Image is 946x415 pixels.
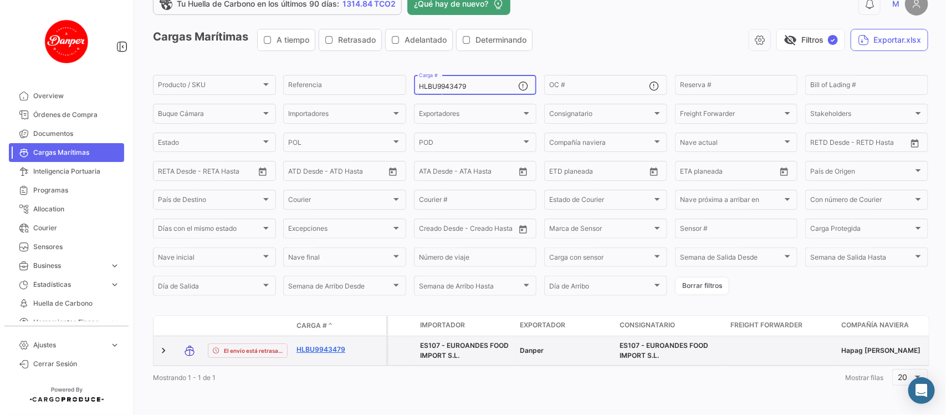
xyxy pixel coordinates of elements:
input: ATA Hasta [461,169,507,176]
span: A tiempo [277,34,309,45]
span: ✓ [828,35,838,45]
span: Excepciones [288,226,391,234]
span: Nave próxima a arribar en [680,198,783,205]
button: Open calendar [515,221,531,237]
span: Día de Arribo [549,284,652,292]
input: Desde [810,140,830,148]
span: Nave final [288,255,391,263]
span: Día de Salida [158,284,261,292]
input: Creado Desde [419,226,462,234]
a: Inteligencia Portuaria [9,162,124,181]
span: Exportadores [419,112,522,119]
span: Courier [33,223,120,233]
span: expand_more [110,280,120,290]
a: Allocation [9,200,124,219]
span: Hapag Lloyd [841,346,921,355]
span: Mostrar filas [845,373,883,382]
span: Danper [520,346,544,355]
span: Overview [33,91,120,101]
span: Mostrando 1 - 1 de 1 [153,373,216,382]
span: expand_more [110,340,120,350]
span: Inteligencia Portuaria [33,166,120,176]
span: Estadísticas [33,280,105,290]
span: Huella de Carbono [33,298,120,308]
button: A tiempo [258,29,315,50]
span: Retrasado [338,34,376,45]
input: ATD Desde [288,169,323,176]
span: Allocation [33,204,120,214]
span: Sensores [33,242,120,252]
button: Open calendar [776,163,792,180]
span: Compañía naviera [549,140,652,148]
div: Open Intercom Messenger [908,377,935,404]
datatable-header-cell: Freight Forwarder [726,316,837,336]
span: Determinando [475,34,526,45]
span: Freight Forwarder [680,112,783,119]
datatable-header-cell: Carga Protegida [388,316,416,336]
span: Semana de Salida Desde [680,255,783,263]
span: Herramientas Financieras [33,317,105,327]
span: País de Destino [158,198,261,205]
span: ES107 - EUROANDES FOOD IMPORT S.L. [620,341,708,360]
span: El envío está retrasado. [224,346,283,355]
span: Programas [33,185,120,195]
span: Adelantado [405,34,447,45]
span: Producto / SKU [158,83,261,90]
span: Nave actual [680,140,783,148]
input: ATA Desde [419,169,453,176]
datatable-header-cell: Carga # [292,316,359,335]
a: Documentos [9,124,124,143]
button: Adelantado [386,29,452,50]
span: Carga # [296,321,327,331]
a: Overview [9,87,124,105]
span: Courier [288,198,391,205]
span: Días con el mismo estado [158,226,261,234]
a: HLBU9943479 [296,345,354,355]
datatable-header-cell: Compañía naviera [837,316,937,336]
button: visibility_offFiltros✓ [776,29,845,51]
a: Cargas Marítimas [9,143,124,162]
button: Open calendar [907,135,923,151]
input: ATD Hasta [331,169,377,176]
span: Importador [420,320,465,330]
span: expand_more [110,317,120,327]
input: Creado Hasta [469,226,515,234]
span: Marca de Sensor [549,226,652,234]
a: Sensores [9,237,124,256]
span: Compañía naviera [841,320,909,330]
span: Semana de Salida Hasta [810,255,913,263]
span: Stakeholders [810,112,913,119]
span: Consignatario [549,112,652,119]
span: Cargas Marítimas [33,148,120,158]
span: Exportador [520,320,565,330]
a: Huella de Carbono [9,294,124,313]
button: Retrasado [319,29,381,50]
img: danper-logo.png [39,13,94,69]
datatable-header-cell: Estado de Envio [203,321,292,330]
datatable-header-cell: Consignatario [615,316,726,336]
input: Hasta [186,169,232,176]
span: Consignatario [620,320,675,330]
span: Ajustes [33,340,105,350]
span: Estado de Courier [549,198,652,205]
a: Órdenes de Compra [9,105,124,124]
button: Open calendar [254,163,271,180]
span: Estado [158,140,261,148]
span: Buque Cámara [158,112,261,119]
input: Desde [680,169,700,176]
button: Determinando [457,29,532,50]
span: Órdenes de Compra [33,110,120,120]
span: expand_more [110,261,120,271]
span: Cerrar Sesión [33,359,120,369]
input: Hasta [838,140,884,148]
datatable-header-cell: Póliza [359,321,386,330]
button: Exportar.xlsx [851,29,928,51]
h3: Cargas Marítimas [153,29,536,51]
span: Importadores [288,112,391,119]
span: Carga con sensor [549,255,652,263]
input: Desde [158,169,178,176]
a: Expand/Collapse Row [158,345,169,356]
a: Programas [9,181,124,200]
button: Open calendar [646,163,662,180]
datatable-header-cell: Modo de Transporte [176,321,203,330]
